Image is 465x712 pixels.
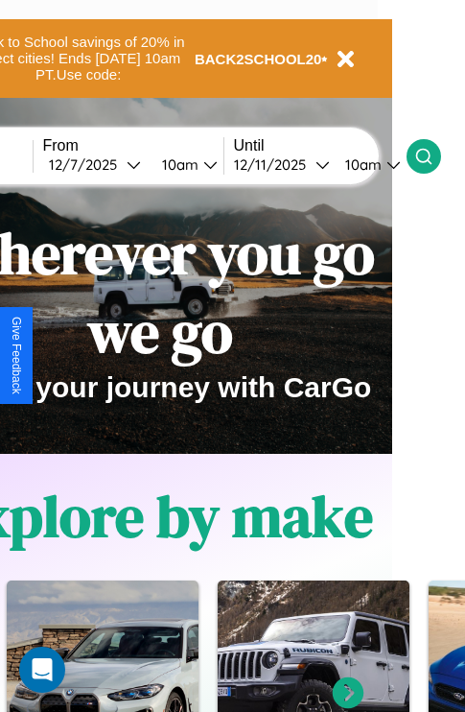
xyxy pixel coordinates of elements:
div: 12 / 7 / 2025 [49,155,127,174]
div: 12 / 11 / 2025 [234,155,315,174]
div: 10am [336,155,386,174]
button: 10am [147,154,223,175]
label: Until [234,137,407,154]
div: Open Intercom Messenger [19,647,65,693]
label: From [43,137,223,154]
b: BACK2SCHOOL20 [195,51,322,67]
div: 10am [152,155,203,174]
div: Give Feedback [10,317,23,394]
button: 10am [330,154,407,175]
button: 12/7/2025 [43,154,147,175]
